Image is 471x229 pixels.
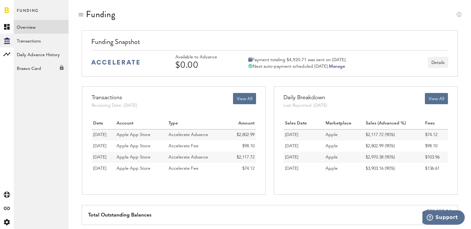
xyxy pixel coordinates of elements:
[169,166,198,171] span: Accelerate Fee
[91,60,140,65] img: accelerate-medium-blue-logo.svg
[92,102,137,109] div: Receiving Date: [DATE]
[17,7,39,20] span: Funding
[14,34,69,47] a: Transactions
[115,152,167,163] td: Apple App Store
[117,133,150,137] span: Apple App Store
[283,93,327,102] div: Daily Breakdown
[167,163,227,174] td: Accelerate Fee
[92,129,115,140] td: 08/15/25
[425,93,448,104] button: View All
[227,163,256,174] td: $74.12
[175,60,235,70] div: $0.00
[283,152,324,163] td: [DATE]
[117,166,150,171] span: Apple App Store
[324,163,364,174] td: Apple
[424,152,448,163] td: $103.96
[115,140,167,152] td: Apple App Store
[115,118,167,129] th: Account
[117,155,150,159] span: Apple App Store
[227,118,256,129] th: Amount
[169,144,198,148] span: Accelerate Fee
[424,118,448,129] th: Fees
[248,57,347,63] div: Payment totaling $4,920.71 was sent on [DATE].
[92,93,137,102] div: Transactions
[93,155,107,159] span: [DATE]
[167,152,227,163] td: Accelerate Advance
[324,129,364,140] td: Apple
[329,64,345,69] a: Manage
[283,129,324,140] td: [DATE]
[92,118,115,129] th: Date
[227,152,256,163] td: $2,117.72
[237,155,255,159] span: $2,117.72
[422,210,465,226] iframe: Opens a widget where you can find more information
[167,140,227,152] td: Accelerate Fee
[233,93,256,104] button: View All
[92,152,115,163] td: 08/15/25
[242,144,255,148] span: $98.10
[283,140,324,152] td: [DATE]
[175,55,235,60] div: Available to Advance
[283,102,327,109] div: Last Reported: [DATE]
[324,140,364,152] td: Apple
[93,133,107,137] span: [DATE]
[227,140,256,152] td: $98.10
[364,129,424,140] td: $2,117.72 (90%)
[424,129,448,140] td: $74.12
[88,205,151,225] div: Total Outstanding Balances
[424,140,448,152] td: $98.10
[86,9,116,19] div: Funding
[242,166,255,171] span: $74.12
[424,163,448,174] td: $136.61
[364,163,424,174] td: $3,903.16 (90%)
[93,166,107,171] span: [DATE]
[428,57,448,68] button: Details
[14,61,69,72] div: Braavo Card
[115,129,167,140] td: Apple App Store
[237,133,255,137] span: $2,802.99
[167,129,227,140] td: Accelerate Advance
[283,118,324,129] th: Sales Date
[324,152,364,163] td: Apple
[169,155,208,159] span: Accelerate Advance
[324,118,364,129] th: Marketplace
[115,163,167,174] td: Apple App Store
[14,20,69,34] a: Overview
[364,140,424,152] td: $2,802.99 (90%)
[14,47,69,61] a: Daily Advance History
[364,152,424,163] td: $2,970.38 (90%)
[364,118,424,129] th: Sales (Advanced %)
[92,163,115,174] td: 08/15/25
[283,163,324,174] td: [DATE]
[169,133,208,137] span: Accelerate Advance
[426,208,451,216] div: $72,957.24
[248,64,347,69] div: Next auto-payment scheduled [DATE].
[227,129,256,140] td: $2,802.99
[92,140,115,152] td: 08/15/25
[93,144,107,148] span: [DATE]
[117,144,150,148] span: Apple App Store
[167,118,227,129] th: Type
[91,37,448,50] div: Funding Snapshot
